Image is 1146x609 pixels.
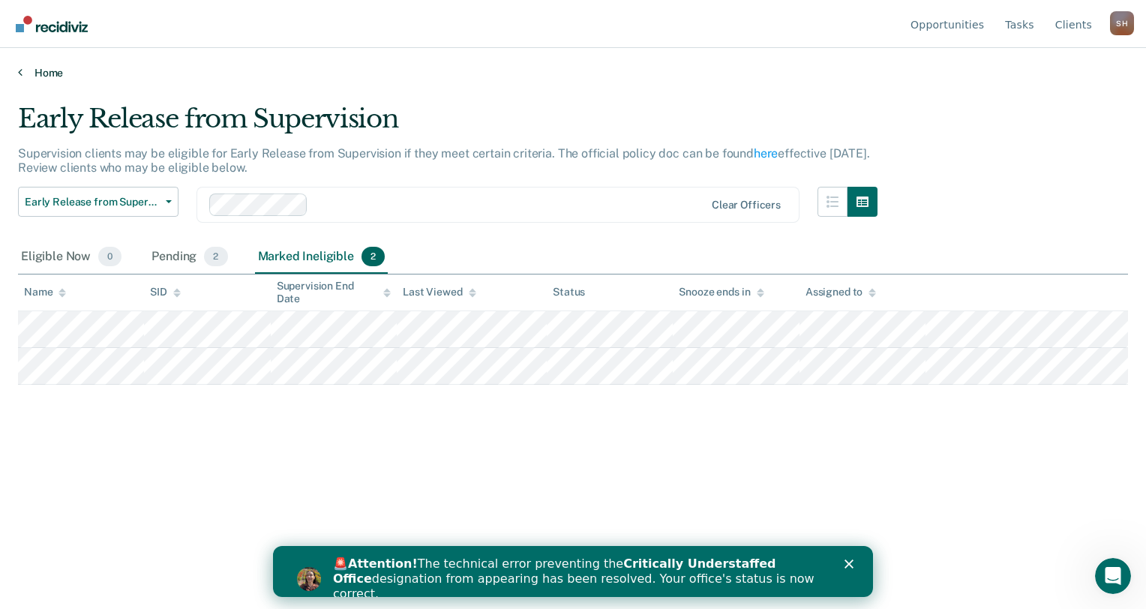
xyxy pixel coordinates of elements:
[148,241,230,274] div: Pending2
[712,199,781,211] div: Clear officers
[1095,558,1131,594] iframe: Intercom live chat
[255,241,388,274] div: Marked Ineligible2
[361,247,385,266] span: 2
[277,280,391,305] div: Supervision End Date
[553,286,585,298] div: Status
[98,247,121,266] span: 0
[1110,11,1134,35] button: Profile dropdown button
[18,241,124,274] div: Eligible Now0
[204,247,227,266] span: 2
[679,286,763,298] div: Snooze ends in
[273,546,873,597] iframe: Intercom live chat banner
[18,103,877,146] div: Early Release from Supervision
[805,286,876,298] div: Assigned to
[75,10,145,25] b: Attention!
[754,146,778,160] a: here
[24,286,66,298] div: Name
[403,286,475,298] div: Last Viewed
[150,286,181,298] div: SID
[18,146,870,175] p: Supervision clients may be eligible for Early Release from Supervision if they meet certain crite...
[571,13,586,22] div: Close
[1110,11,1134,35] div: S H
[16,16,88,32] img: Recidiviz
[25,196,160,208] span: Early Release from Supervision
[18,187,178,217] button: Early Release from Supervision
[60,10,503,40] b: Critically Understaffed Office
[18,66,1128,79] a: Home
[60,10,552,55] div: 🚨 The technical error preventing the designation from appearing has been resolved. Your office's ...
